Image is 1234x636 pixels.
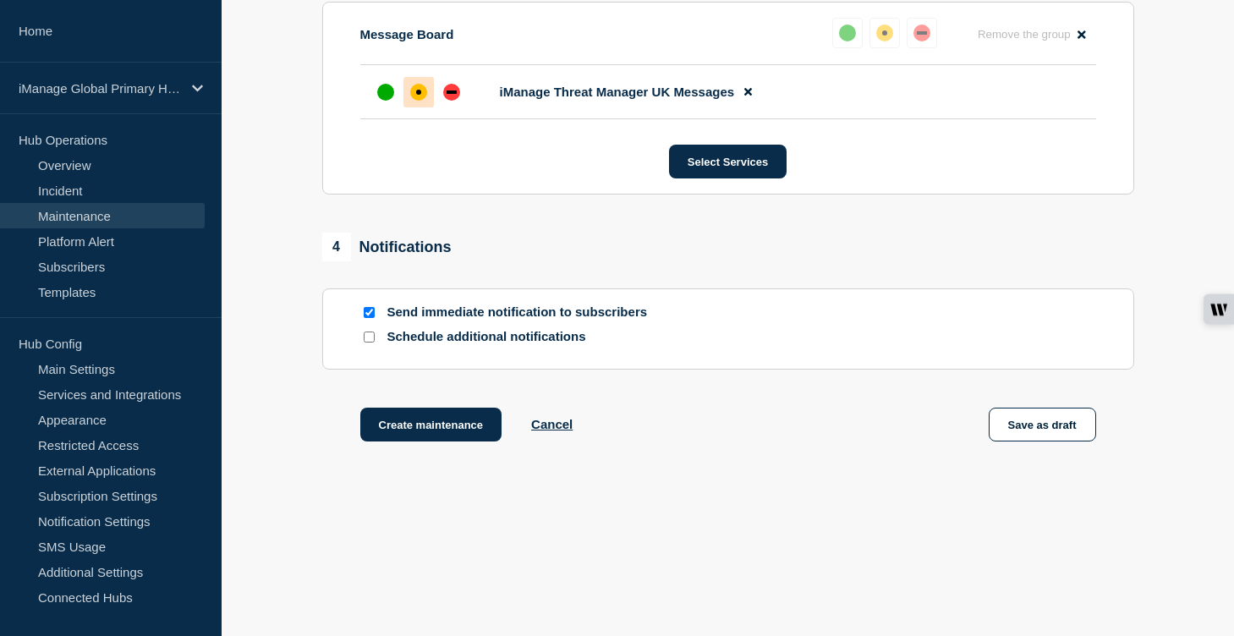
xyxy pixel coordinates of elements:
[669,145,787,178] button: Select Services
[387,329,658,345] p: Schedule additional notifications
[869,18,900,48] button: affected
[913,25,930,41] div: down
[322,233,351,261] span: 4
[531,417,573,431] button: Cancel
[989,408,1096,441] button: Save as draft
[360,408,502,441] button: Create maintenance
[360,27,454,41] p: Message Board
[978,28,1071,41] span: Remove the group
[377,84,394,101] div: up
[876,25,893,41] div: affected
[907,18,937,48] button: down
[410,84,427,101] div: affected
[839,25,856,41] div: up
[322,233,452,261] div: Notifications
[500,85,735,99] span: iManage Threat Manager UK Messages
[19,81,181,96] p: iManage Global Primary Hub
[387,304,658,321] p: Send immediate notification to subscribers
[364,332,375,343] input: Schedule additional notifications
[832,18,863,48] button: up
[443,84,460,101] div: down
[364,307,375,318] input: Send immediate notification to subscribers
[968,18,1096,51] button: Remove the group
